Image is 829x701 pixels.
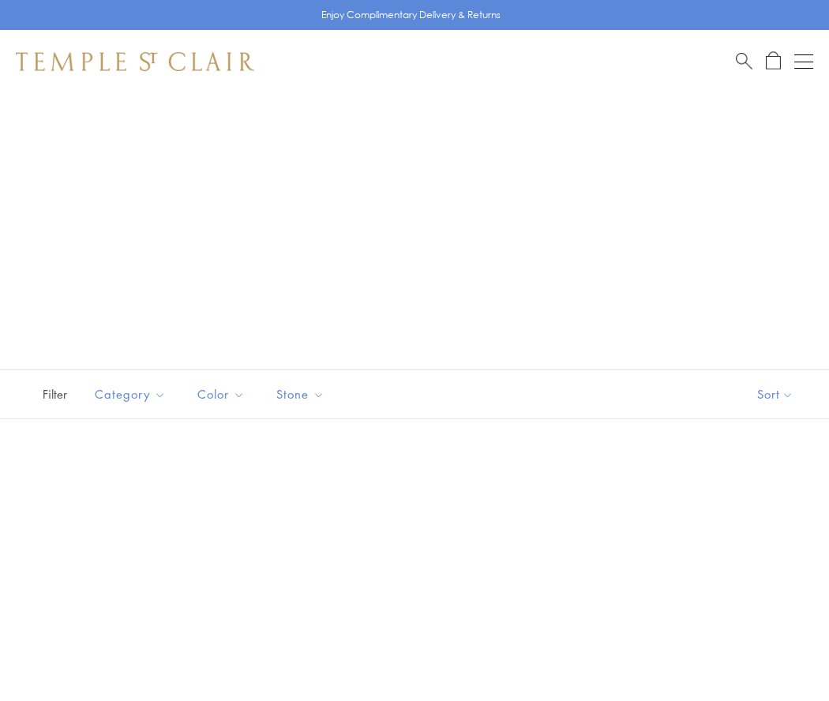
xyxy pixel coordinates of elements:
[16,52,254,71] img: Temple St. Clair
[722,370,829,418] button: Show sort by
[83,377,178,412] button: Category
[321,7,501,23] p: Enjoy Complimentary Delivery & Returns
[189,384,257,404] span: Color
[794,52,813,71] button: Open navigation
[736,51,752,71] a: Search
[186,377,257,412] button: Color
[268,384,336,404] span: Stone
[264,377,336,412] button: Stone
[766,51,781,71] a: Open Shopping Bag
[87,384,178,404] span: Category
